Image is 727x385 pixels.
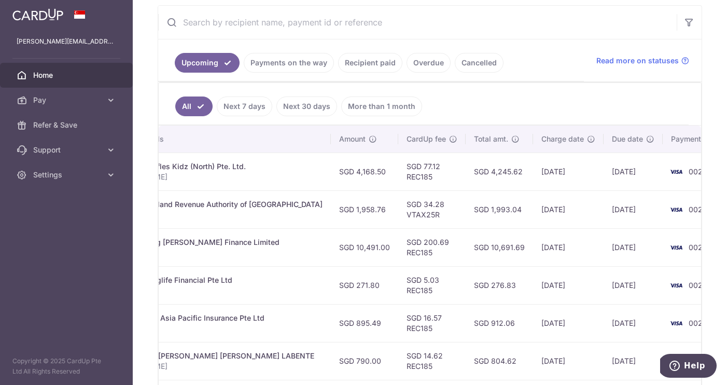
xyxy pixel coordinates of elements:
[466,342,533,380] td: SGD 804.62
[689,167,707,176] span: 0024
[604,342,663,380] td: [DATE]
[398,304,466,342] td: SGD 16.57 REC185
[33,170,102,180] span: Settings
[398,342,466,380] td: SGD 14.62 REC185
[533,190,604,228] td: [DATE]
[666,241,687,254] img: Bank Card
[108,361,323,372] p: [PERSON_NAME]
[604,304,663,342] td: [DATE]
[33,95,102,105] span: Pay
[158,6,677,39] input: Search by recipient name, payment id or reference
[33,70,102,80] span: Home
[108,247,323,258] p: HL SML2774U
[541,134,584,144] span: Charge date
[175,53,240,73] a: Upcoming
[100,126,331,153] th: Payment details
[331,342,398,380] td: SGD 790.00
[276,97,337,116] a: Next 30 days
[689,319,707,327] span: 0024
[108,237,323,247] div: Car Loan. Hong [PERSON_NAME] Finance Limited
[398,228,466,266] td: SGD 200.69 REC185
[604,153,663,190] td: [DATE]
[331,190,398,228] td: SGD 1,958.76
[466,304,533,342] td: SGD 912.06
[455,53,504,73] a: Cancelled
[175,97,213,116] a: All
[398,266,466,304] td: SGD 5.03 REC185
[331,228,398,266] td: SGD 10,491.00
[466,153,533,190] td: SGD 4,245.62
[612,134,643,144] span: Due date
[341,97,422,116] a: More than 1 month
[108,172,323,182] p: [PERSON_NAME]
[108,210,323,220] p: S8406157C
[331,153,398,190] td: SGD 4,168.50
[108,161,323,172] div: Education. Raffles Kidz (North) Pte. Ltd.
[689,281,707,290] span: 0024
[466,266,533,304] td: SGD 276.83
[604,266,663,304] td: [DATE]
[689,205,707,214] span: 0024
[108,199,323,210] div: Income Tax. Inland Revenue Authority of [GEOGRAPHIC_DATA]
[660,354,717,380] iframe: Opens a widget where you can find more information
[604,190,663,228] td: [DATE]
[533,342,604,380] td: [DATE]
[533,304,604,342] td: [DATE]
[217,97,272,116] a: Next 7 days
[533,153,604,190] td: [DATE]
[33,145,102,155] span: Support
[533,266,604,304] td: [DATE]
[596,56,689,66] a: Read more on statuses
[533,228,604,266] td: [DATE]
[466,228,533,266] td: SGD 10,691.69
[108,285,323,296] p: S8406157C
[17,36,116,47] p: [PERSON_NAME][EMAIL_ADDRESS][PERSON_NAME][DOMAIN_NAME]
[331,266,398,304] td: SGD 271.80
[596,56,679,66] span: Read more on statuses
[398,190,466,228] td: SGD 34.28 VTAX25R
[466,190,533,228] td: SGD 1,993.04
[108,323,323,334] p: 7210055445
[339,134,366,144] span: Amount
[666,317,687,329] img: Bank Card
[604,228,663,266] td: [DATE]
[12,8,63,21] img: CardUp
[398,153,466,190] td: SGD 77.12 REC185
[108,275,323,285] div: Insurance. Singlife Financial Pte Ltd
[244,53,334,73] a: Payments on the way
[33,120,102,130] span: Refer & Save
[338,53,402,73] a: Recipient paid
[666,166,687,178] img: Bank Card
[108,351,323,361] div: Helper Salary. [PERSON_NAME] [PERSON_NAME] LABENTE
[407,53,451,73] a: Overdue
[108,313,323,323] div: Insurance. AIG Asia Pacific Insurance Pte Ltd
[666,203,687,216] img: Bank Card
[474,134,508,144] span: Total amt.
[407,134,446,144] span: CardUp fee
[666,279,687,292] img: Bank Card
[331,304,398,342] td: SGD 895.49
[689,243,707,252] span: 0024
